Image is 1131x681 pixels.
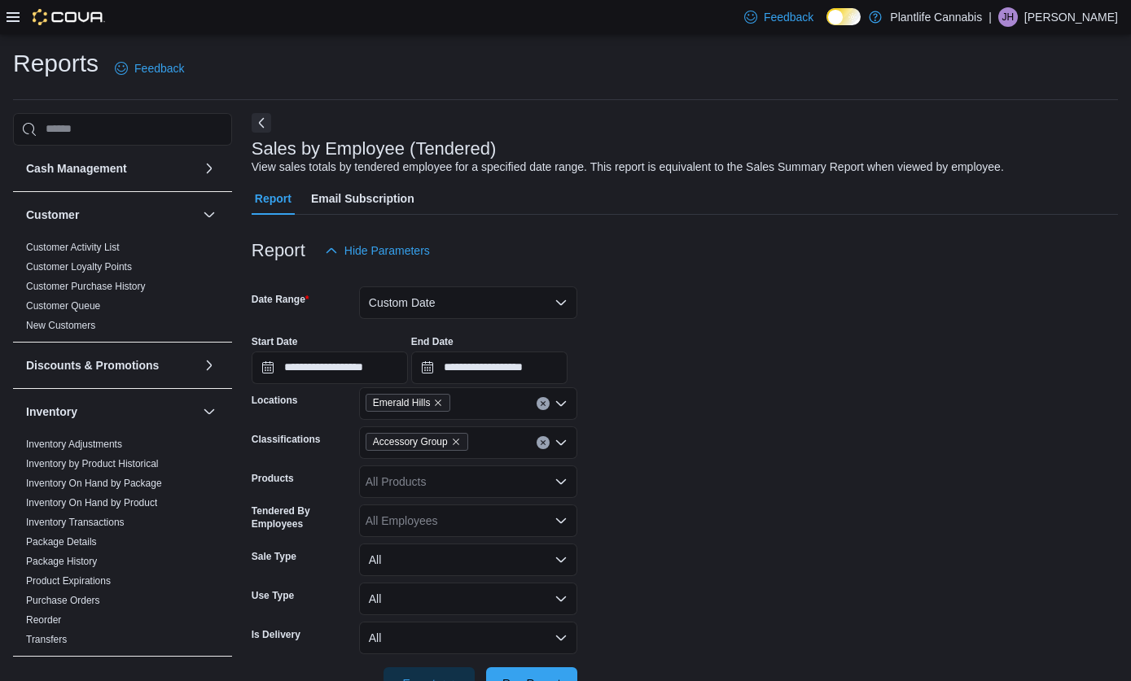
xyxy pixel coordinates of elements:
h3: Customer [26,207,79,223]
div: View sales totals by tendered employee for a specified date range. This report is equivalent to t... [252,159,1004,176]
span: Emerald Hills [366,394,451,412]
button: Open list of options [555,475,568,488]
label: Classifications [252,433,321,446]
a: Inventory On Hand by Product [26,497,157,509]
span: Reorder [26,613,61,626]
span: New Customers [26,319,95,332]
span: Customer Activity List [26,241,120,254]
button: Customer [199,205,219,225]
button: Discounts & Promotions [26,357,196,373]
button: Clear input [537,436,550,449]
span: Package Details [26,535,97,548]
h3: Cash Management [26,160,127,177]
span: Product Expirations [26,574,111,587]
button: Inventory [26,404,196,420]
button: Open list of options [555,436,568,449]
input: Dark Mode [826,8,861,25]
span: Feedback [764,9,813,25]
span: Report [255,182,292,215]
button: Customer [26,207,196,223]
label: Use Type [252,589,294,602]
button: All [359,622,577,654]
h3: Sales by Employee (Tendered) [252,139,497,159]
a: Customer Loyalty Points [26,261,132,273]
button: All [359,583,577,615]
span: Dark Mode [826,25,827,26]
button: Custom Date [359,286,577,319]
label: Date Range [252,293,309,306]
input: Press the down key to open a popover containing a calendar. [252,351,408,384]
span: Accessory Group [373,434,448,450]
span: Purchase Orders [26,594,100,607]
a: Customer Queue [26,300,100,312]
button: Open list of options [555,514,568,527]
span: Hide Parameters [344,242,430,259]
a: Inventory On Hand by Package [26,478,162,489]
span: Emerald Hills [373,395,431,411]
span: Inventory On Hand by Package [26,477,162,490]
button: Cash Management [26,160,196,177]
div: Inventory [13,434,232,656]
label: Start Date [252,335,298,348]
label: Tendered By Employees [252,504,353,530]
a: Package Details [26,536,97,548]
label: End Date [411,335,454,348]
span: Inventory Transactions [26,516,125,529]
a: New Customers [26,320,95,331]
input: Press the down key to open a popover containing a calendar. [411,351,568,384]
span: Accessory Group [366,433,468,451]
button: All [359,543,577,576]
a: Inventory by Product Historical [26,458,159,469]
a: Package History [26,556,97,567]
a: Transfers [26,634,67,645]
a: Inventory Adjustments [26,439,122,450]
span: Feedback [134,60,184,76]
p: [PERSON_NAME] [1024,7,1118,27]
button: Discounts & Promotions [199,356,219,375]
p: | [989,7,992,27]
div: Jodi Hamilton [998,7,1018,27]
label: Is Delivery [252,628,300,641]
a: Feedback [738,1,820,33]
button: Next [252,113,271,133]
img: Cova [33,9,105,25]
button: Cash Management [199,159,219,178]
h1: Reports [13,47,99,80]
button: Open list of options [555,397,568,410]
a: Reorder [26,614,61,626]
label: Products [252,472,294,485]
span: Customer Queue [26,299,100,312]
a: Purchase Orders [26,595,100,606]
button: Remove Emerald Hills from selection in this group [433,398,443,408]
span: Customer Purchase History [26,280,146,293]
a: Customer Purchase History [26,281,146,292]
span: Inventory Adjustments [26,438,122,451]
h3: Discounts & Promotions [26,357,159,373]
span: JH [1002,7,1015,27]
span: Transfers [26,633,67,646]
button: Inventory [199,402,219,421]
span: Email Subscription [311,182,414,215]
a: Product Expirations [26,575,111,587]
span: Customer Loyalty Points [26,260,132,273]
a: Customer Activity List [26,242,120,253]
label: Sale Type [252,550,296,563]
span: Package History [26,555,97,568]
button: Remove Accessory Group from selection in this group [451,437,461,447]
span: Inventory by Product Historical [26,457,159,470]
h3: Inventory [26,404,77,420]
a: Feedback [108,52,191,85]
h3: Report [252,241,305,260]
div: Customer [13,238,232,342]
label: Locations [252,394,298,407]
button: Hide Parameters [318,234,436,267]
a: Inventory Transactions [26,517,125,528]
p: Plantlife Cannabis [890,7,982,27]
span: Inventory On Hand by Product [26,496,157,509]
button: Clear input [537,397,550,410]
